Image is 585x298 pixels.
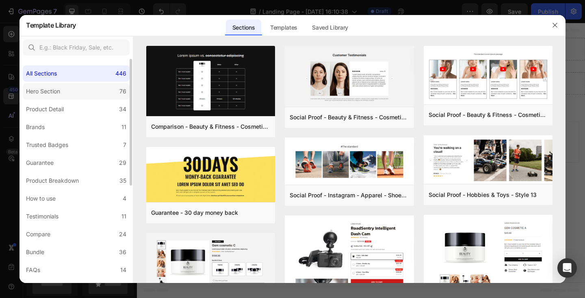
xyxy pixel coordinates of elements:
[226,19,261,36] div: Sections
[220,121,263,130] div: Generate layout
[119,283,126,293] div: 43
[429,190,537,200] div: Social Proof - Hobbies & Toys - Style 13
[290,112,409,122] div: Social Proof - Beauty & Fitness - Cosmetic - Style 16
[146,46,275,118] img: c19.png
[424,135,552,186] img: sp13.png
[119,158,126,168] div: 29
[115,69,126,78] div: 446
[121,122,126,132] div: 11
[290,190,409,200] div: Social Proof - Instagram - Apparel - Shoes - Style 30
[26,15,76,36] h2: Template Library
[227,63,270,69] div: Drop element here
[557,258,577,278] div: Open Intercom Messenger
[119,86,126,96] div: 76
[26,194,56,203] div: How to use
[26,265,40,275] div: FAQs
[152,132,208,139] span: inspired by CRO experts
[285,46,414,108] img: sp16.png
[26,158,54,168] div: Guarantee
[23,39,130,56] input: E.g.: Black Friday, Sale, etc.
[26,212,58,221] div: Testimonials
[151,208,238,218] div: Guarantee - 30 day money back
[219,132,262,139] span: from URL or image
[26,176,79,186] div: Product Breakdown
[26,229,50,239] div: Compare
[123,194,126,203] div: 4
[156,121,206,130] div: Choose templates
[26,104,64,114] div: Product Detail
[123,140,126,150] div: 7
[26,140,68,150] div: Trusted Badges
[26,69,57,78] div: All Sections
[264,19,304,36] div: Templates
[285,138,414,185] img: sp30.png
[26,86,60,96] div: Hero Section
[119,176,126,186] div: 35
[151,122,270,132] div: Comparison - Beauty & Fitness - Cosmetic - Ingredients - Style 19
[26,122,45,132] div: Brands
[121,212,126,221] div: 11
[120,265,126,275] div: 14
[26,283,58,293] div: Social Proof
[119,104,126,114] div: 34
[119,247,126,257] div: 36
[146,147,275,204] img: g30.png
[26,247,44,257] div: Bundle
[429,110,548,120] div: Social Proof - Beauty & Fitness - Cosmetic - Style 8
[227,26,270,32] div: Drop element here
[225,103,263,112] span: Add section
[273,132,334,139] span: then drag & drop elements
[279,121,329,130] div: Add blank section
[119,229,126,239] div: 24
[424,46,552,106] img: sp8.png
[305,19,355,36] div: Saved Library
